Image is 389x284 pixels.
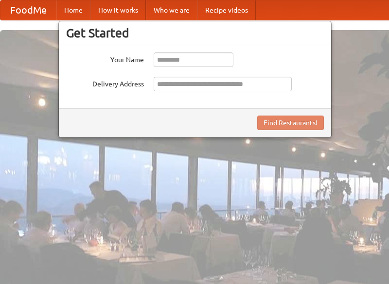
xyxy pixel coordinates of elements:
a: Who we are [146,0,197,20]
label: Your Name [66,52,144,65]
a: How it works [90,0,146,20]
button: Find Restaurants! [257,116,324,130]
a: FoodMe [0,0,56,20]
label: Delivery Address [66,77,144,89]
a: Home [56,0,90,20]
h3: Get Started [66,26,324,40]
a: Recipe videos [197,0,256,20]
